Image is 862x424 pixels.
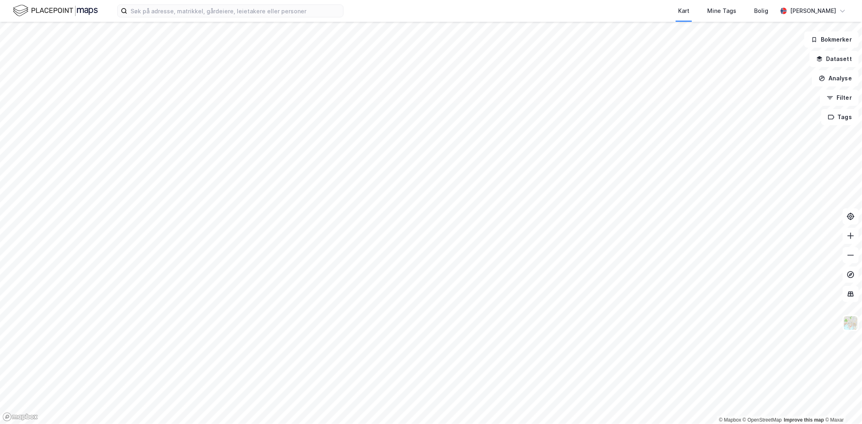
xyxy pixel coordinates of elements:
[719,417,741,423] a: Mapbox
[812,70,859,86] button: Analyse
[821,109,859,125] button: Tags
[804,31,859,48] button: Bokmerker
[127,5,343,17] input: Søk på adresse, matrikkel, gårdeiere, leietakere eller personer
[707,6,736,16] div: Mine Tags
[754,6,768,16] div: Bolig
[743,417,782,423] a: OpenStreetMap
[13,4,98,18] img: logo.f888ab2527a4732fd821a326f86c7f29.svg
[843,315,858,331] img: Z
[809,51,859,67] button: Datasett
[790,6,836,16] div: [PERSON_NAME]
[678,6,689,16] div: Kart
[784,417,824,423] a: Improve this map
[822,385,862,424] div: Kontrollprogram for chat
[822,385,862,424] iframe: Chat Widget
[820,90,859,106] button: Filter
[2,412,38,422] a: Mapbox homepage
